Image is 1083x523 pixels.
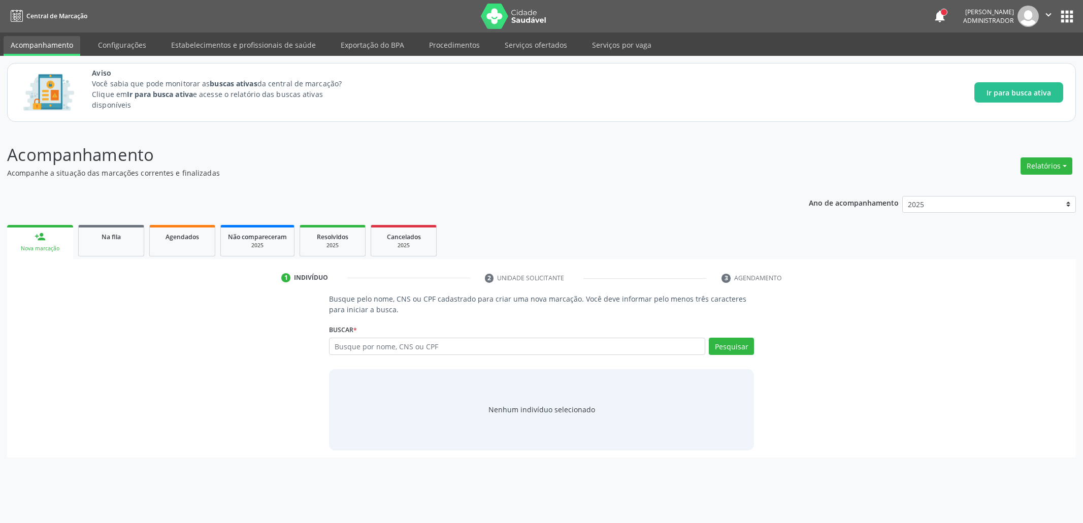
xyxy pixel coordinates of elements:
[294,273,328,282] div: Indivíduo
[963,8,1014,16] div: [PERSON_NAME]
[387,233,421,241] span: Cancelados
[7,168,756,178] p: Acompanhe a situação das marcações correntes e finalizadas
[307,242,358,249] div: 2025
[1058,8,1076,25] button: apps
[987,87,1051,98] span: Ir para busca ativa
[329,338,705,355] input: Busque por nome, CNS ou CPF
[91,36,153,54] a: Configurações
[334,36,411,54] a: Exportação do BPA
[378,242,429,249] div: 2025
[127,89,193,99] strong: Ir para busca ativa
[92,68,360,78] span: Aviso
[7,142,756,168] p: Acompanhamento
[4,36,80,56] a: Acompanhamento
[709,338,754,355] button: Pesquisar
[210,79,257,88] strong: buscas ativas
[585,36,659,54] a: Serviços por vaga
[20,70,78,115] img: Imagem de CalloutCard
[164,36,323,54] a: Estabelecimentos e profissionais de saúde
[974,82,1063,103] button: Ir para busca ativa
[1021,157,1072,175] button: Relatórios
[488,404,595,415] div: Nenhum indivíduo selecionado
[92,78,360,110] p: Você sabia que pode monitorar as da central de marcação? Clique em e acesse o relatório das busca...
[1043,9,1054,20] i: 
[26,12,87,20] span: Central de Marcação
[1018,6,1039,27] img: img
[809,196,899,209] p: Ano de acompanhamento
[329,322,357,338] label: Buscar
[963,16,1014,25] span: Administrador
[1039,6,1058,27] button: 
[317,233,348,241] span: Resolvidos
[102,233,121,241] span: Na fila
[933,9,947,23] button: notifications
[228,242,287,249] div: 2025
[7,8,87,24] a: Central de Marcação
[498,36,574,54] a: Serviços ofertados
[329,293,754,315] p: Busque pelo nome, CNS ou CPF cadastrado para criar uma nova marcação. Você deve informar pelo men...
[14,245,66,252] div: Nova marcação
[166,233,199,241] span: Agendados
[35,231,46,242] div: person_add
[422,36,487,54] a: Procedimentos
[281,273,290,282] div: 1
[228,233,287,241] span: Não compareceram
